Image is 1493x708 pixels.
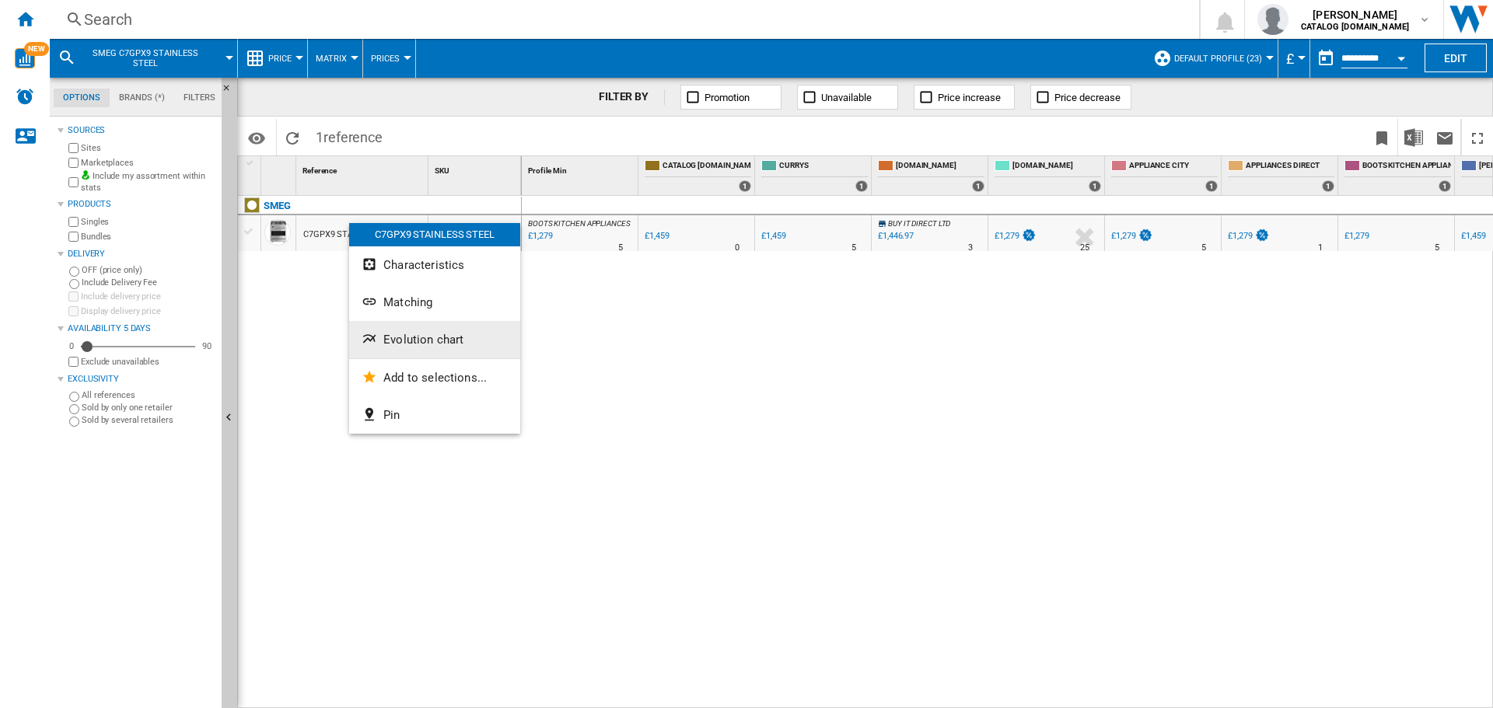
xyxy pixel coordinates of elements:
[349,396,520,434] button: Pin...
[383,408,400,422] span: Pin
[349,246,520,284] button: Characteristics
[349,284,520,321] button: Matching
[349,321,520,358] button: Evolution chart
[349,223,520,246] div: C7GPX9 STAINLESS STEEL
[383,295,432,309] span: Matching
[383,333,463,347] span: Evolution chart
[383,371,487,385] span: Add to selections...
[383,258,464,272] span: Characteristics
[349,359,520,396] button: Add to selections...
